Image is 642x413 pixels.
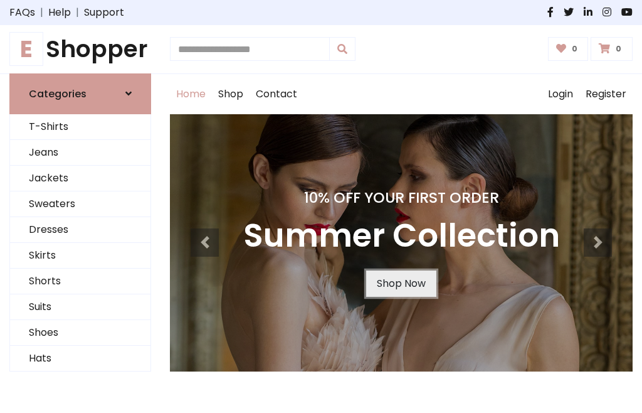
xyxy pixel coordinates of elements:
a: Jeans [10,140,150,166]
a: 0 [548,37,589,61]
h4: 10% Off Your First Order [243,189,560,206]
a: Skirts [10,243,150,269]
a: Help [48,5,71,20]
a: Sweaters [10,191,150,217]
a: Categories [9,73,151,114]
span: 0 [569,43,581,55]
a: Jackets [10,166,150,191]
a: Login [542,74,579,114]
a: Shorts [10,269,150,294]
a: Home [170,74,212,114]
span: | [35,5,48,20]
h3: Summer Collection [243,217,560,255]
span: 0 [613,43,624,55]
a: Hats [10,346,150,372]
a: Suits [10,294,150,320]
a: EShopper [9,35,151,63]
a: FAQs [9,5,35,20]
a: Shop Now [366,271,436,297]
h1: Shopper [9,35,151,63]
a: Dresses [10,217,150,243]
h6: Categories [29,88,87,100]
a: Shoes [10,320,150,346]
a: Shop [212,74,250,114]
a: T-Shirts [10,114,150,140]
span: E [9,32,43,66]
a: Register [579,74,633,114]
span: | [71,5,84,20]
a: Contact [250,74,303,114]
a: 0 [591,37,633,61]
a: Support [84,5,124,20]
